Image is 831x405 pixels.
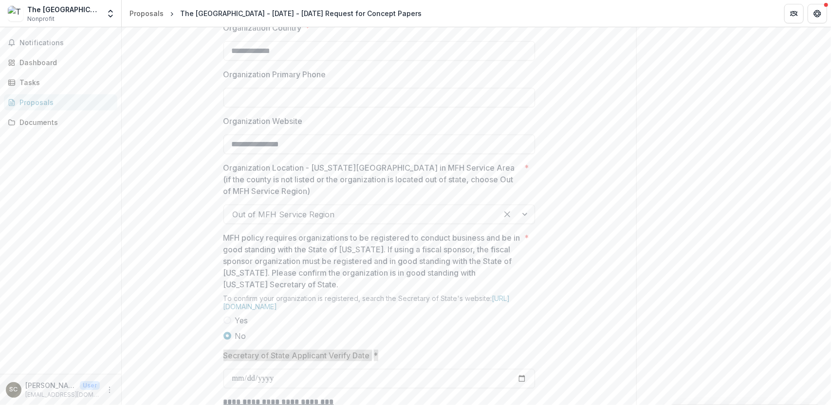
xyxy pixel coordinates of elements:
div: Dashboard [19,57,110,68]
img: The University of Chicago [8,6,23,21]
button: Get Help [808,4,827,23]
div: Proposals [129,8,164,18]
div: To confirm your organization is registered, search the Secretary of State's website: [223,294,535,315]
div: Proposals [19,97,110,107]
div: The [GEOGRAPHIC_DATA] - [DATE] - [DATE] Request for Concept Papers [180,8,422,18]
div: Documents [19,117,110,127]
nav: breadcrumb [126,6,425,20]
button: More [104,384,115,396]
div: The [GEOGRAPHIC_DATA] [27,4,100,15]
a: Dashboard [4,54,117,70]
p: [PERSON_NAME] [25,380,76,390]
a: [URL][DOMAIN_NAME] [223,294,510,311]
button: Notifications [4,35,117,51]
div: Scott Cook [10,387,18,393]
span: Yes [235,315,248,326]
p: User [80,381,100,390]
div: Tasks [19,77,110,88]
p: Organization Primary Phone [223,69,326,80]
p: MFH policy requires organizations to be registered to conduct business and be in good standing wi... [223,232,521,290]
a: Proposals [4,94,117,110]
p: Organization Location - [US_STATE][GEOGRAPHIC_DATA] in MFH Service Area (if the county is not lis... [223,162,521,197]
div: Clear selected options [499,207,515,222]
p: Organization Website [223,115,303,127]
p: Secretary of State Applicant Verify Date [223,350,370,361]
a: Tasks [4,74,117,90]
p: Organization Country [223,22,302,34]
button: Open entity switcher [104,4,117,23]
button: Partners [784,4,804,23]
span: No [235,330,246,342]
p: [EMAIL_ADDRESS][DOMAIN_NAME] [25,390,100,399]
a: Documents [4,114,117,130]
span: Nonprofit [27,15,55,23]
span: Notifications [19,39,113,47]
a: Proposals [126,6,167,20]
